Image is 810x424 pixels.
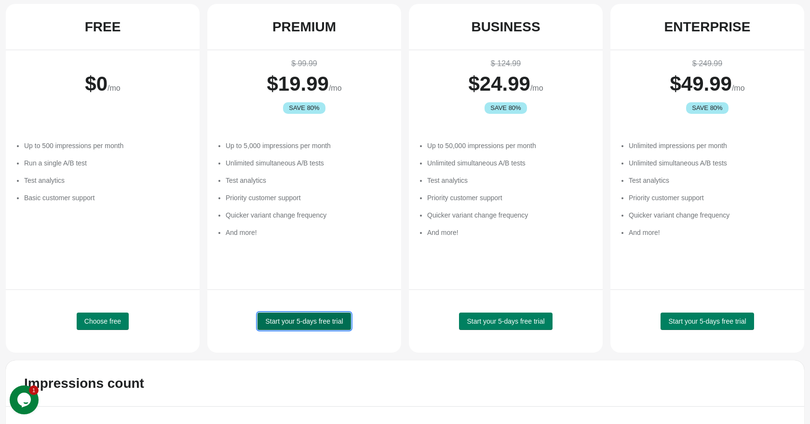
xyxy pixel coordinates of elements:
[24,141,190,150] li: Up to 500 impressions per month
[629,176,795,185] li: Test analytics
[668,317,746,325] span: Start your 5-days free trial
[467,317,544,325] span: Start your 5-days free trial
[226,141,391,150] li: Up to 5,000 impressions per month
[468,72,530,95] span: $ 24.99
[485,102,527,114] div: SAVE 80%
[629,210,795,220] li: Quicker variant change frequency
[217,58,391,69] div: $ 99.99
[24,176,190,185] li: Test analytics
[427,141,593,150] li: Up to 50,000 impressions per month
[629,228,795,237] li: And more!
[732,84,745,92] span: /mo
[265,317,343,325] span: Start your 5-days free trial
[329,84,342,92] span: /mo
[272,19,336,35] div: PREMIUM
[427,193,593,203] li: Priority customer support
[661,313,754,330] button: Start your 5-days free trial
[10,385,40,414] iframe: chat widget
[226,228,391,237] li: And more!
[257,313,351,330] button: Start your 5-days free trial
[471,19,540,35] div: BUSINESS
[85,19,121,35] div: FREE
[620,58,795,69] div: $ 249.99
[629,141,795,150] li: Unlimited impressions per month
[108,84,121,92] span: /mo
[267,72,328,95] span: $ 19.99
[77,313,129,330] button: Choose free
[226,210,391,220] li: Quicker variant change frequency
[629,158,795,168] li: Unlimited simultaneous A/B tests
[84,317,121,325] span: Choose free
[427,210,593,220] li: Quicker variant change frequency
[24,376,144,391] div: Impressions count
[226,176,391,185] li: Test analytics
[664,19,751,35] div: ENTERPRISE
[427,228,593,237] li: And more!
[459,313,552,330] button: Start your 5-days free trial
[670,72,731,95] span: $ 49.99
[226,193,391,203] li: Priority customer support
[427,176,593,185] li: Test analytics
[686,102,729,114] div: SAVE 80%
[226,158,391,168] li: Unlimited simultaneous A/B tests
[418,58,593,69] div: $ 124.99
[24,193,190,203] li: Basic customer support
[427,158,593,168] li: Unlimited simultaneous A/B tests
[283,102,326,114] div: SAVE 80%
[530,84,543,92] span: /mo
[24,158,190,168] li: Run a single A/B test
[629,193,795,203] li: Priority customer support
[85,72,108,95] span: $ 0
